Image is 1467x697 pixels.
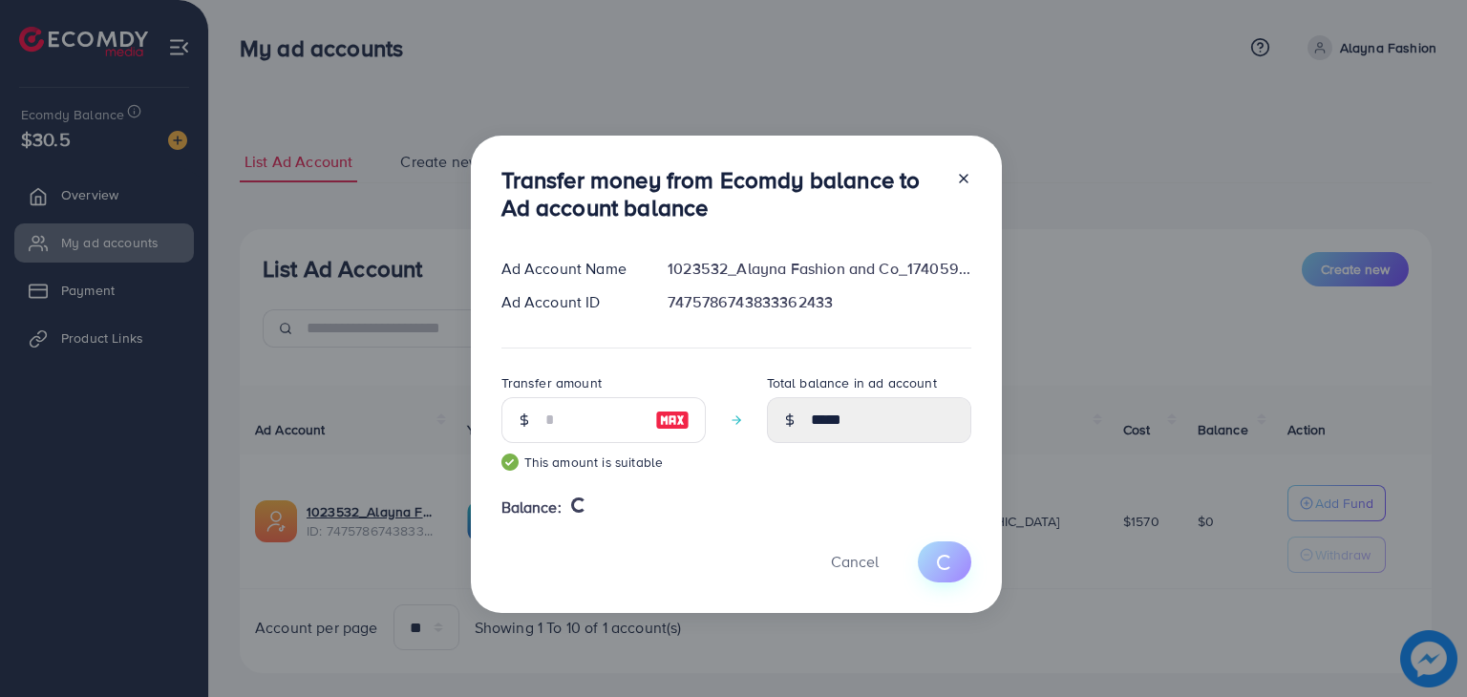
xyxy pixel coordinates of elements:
[831,551,879,572] span: Cancel
[501,373,602,392] label: Transfer amount
[501,166,941,222] h3: Transfer money from Ecomdy balance to Ad account balance
[767,373,937,392] label: Total balance in ad account
[486,258,653,280] div: Ad Account Name
[807,541,903,582] button: Cancel
[501,496,562,518] span: Balance:
[652,291,986,313] div: 7475786743833362433
[501,454,519,471] img: guide
[655,409,690,432] img: image
[652,258,986,280] div: 1023532_Alayna Fashion and Co_1740592250339
[486,291,653,313] div: Ad Account ID
[501,453,706,472] small: This amount is suitable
